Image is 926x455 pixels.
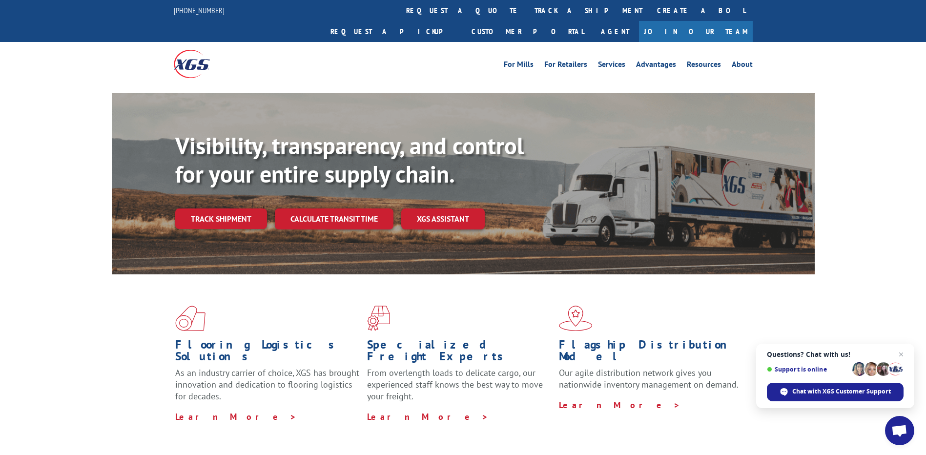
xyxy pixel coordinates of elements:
[275,208,393,229] a: Calculate transit time
[464,21,591,42] a: Customer Portal
[591,21,639,42] a: Agent
[367,411,489,422] a: Learn More >
[175,367,359,402] span: As an industry carrier of choice, XGS has brought innovation and dedication to flooring logistics...
[175,130,524,189] b: Visibility, transparency, and control for your entire supply chain.
[367,306,390,331] img: xgs-icon-focused-on-flooring-red
[367,339,552,367] h1: Specialized Freight Experts
[885,416,914,445] div: Open chat
[174,5,225,15] a: [PHONE_NUMBER]
[767,383,904,401] div: Chat with XGS Customer Support
[559,339,743,367] h1: Flagship Distribution Model
[401,208,485,229] a: XGS ASSISTANT
[598,61,625,71] a: Services
[636,61,676,71] a: Advantages
[559,306,593,331] img: xgs-icon-flagship-distribution-model-red
[323,21,464,42] a: Request a pickup
[559,399,680,411] a: Learn More >
[687,61,721,71] a: Resources
[175,208,267,229] a: Track shipment
[639,21,753,42] a: Join Our Team
[175,306,206,331] img: xgs-icon-total-supply-chain-intelligence-red
[895,349,907,360] span: Close chat
[767,366,849,373] span: Support is online
[767,351,904,358] span: Questions? Chat with us!
[504,61,534,71] a: For Mills
[792,387,891,396] span: Chat with XGS Customer Support
[175,339,360,367] h1: Flooring Logistics Solutions
[367,367,552,411] p: From overlength loads to delicate cargo, our experienced staff knows the best way to move your fr...
[544,61,587,71] a: For Retailers
[732,61,753,71] a: About
[559,367,739,390] span: Our agile distribution network gives you nationwide inventory management on demand.
[175,411,297,422] a: Learn More >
